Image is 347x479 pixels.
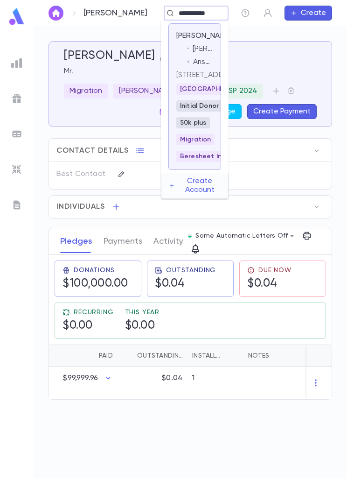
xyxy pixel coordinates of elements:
[60,230,92,253] button: Pledges
[153,230,183,253] button: Activity
[27,345,118,367] div: Paid
[223,84,263,99] div: SP 2024
[11,93,22,104] img: campaigns_grey.99e729a5f7ee94e3726e6486bddda8f1.svg
[176,136,215,143] span: Migration
[248,345,269,367] div: Notes
[176,119,210,127] span: 50k plus
[50,9,62,17] img: home_white.a664292cf8c1dea59945f0da9f25487c.svg
[11,199,22,211] img: letters_grey.7941b92b52307dd3b8a917253454ce1c.svg
[193,44,213,54] p: [PERSON_NAME] Family Fund
[64,67,317,76] p: Mr.
[247,277,278,291] h5: $0.04
[64,49,155,63] h5: [PERSON_NAME]
[224,348,239,363] button: Sort
[11,57,22,69] img: reports_grey.c525e4749d1bce6a11f5fe2a8de1b229.svg
[11,164,22,175] img: imports_grey.530a8a0e642e233f2baf0ef88e8c9fcb.svg
[176,31,232,41] p: [PERSON_NAME]
[187,367,243,399] div: 1
[56,146,129,155] span: Contact Details
[69,86,102,96] p: Migration
[104,230,142,253] button: Payments
[99,345,113,367] div: Paid
[56,167,110,182] p: Best Contact
[176,70,213,80] p: [STREET_ADDRESS]
[195,232,288,239] p: Some Automatic Letters Off
[64,84,108,99] div: Migration
[84,348,99,363] button: Sort
[258,267,291,274] span: Due Now
[155,277,185,291] h5: $0.04
[118,345,187,367] div: Outstanding
[122,348,137,363] button: Sort
[176,85,253,93] span: [GEOGRAPHIC_DATA]
[125,319,155,333] h5: $0.00
[137,345,183,367] div: Outstanding
[192,345,224,367] div: Installments
[187,345,243,367] div: Installments
[63,373,98,383] p: $99,999.96
[62,277,128,291] h5: $100,000.00
[56,202,105,211] span: Individuals
[113,84,217,99] div: [PERSON_NAME] Breakfast
[161,177,228,195] button: Create Account
[83,8,147,18] p: [PERSON_NAME]
[176,153,242,160] span: Beresheet Invitee
[176,102,241,110] span: Initial Donor Email
[166,267,216,274] span: Outstanding
[229,86,257,96] p: SP 2024
[125,309,160,316] span: This Year
[62,319,93,333] h5: $0.00
[7,7,26,26] img: logo
[74,309,114,316] span: Recurring
[119,86,212,96] p: [PERSON_NAME] Breakfast
[184,229,299,242] button: Some Automatic Letters Off
[193,57,213,67] p: Arista Holdings Group, LLC
[11,128,22,140] img: batches_grey.339ca447c9d9533ef1741baa751efc33.svg
[285,6,332,21] button: Create
[247,104,317,119] button: Create Payment
[74,267,115,274] span: Donations
[162,373,183,383] p: $0.04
